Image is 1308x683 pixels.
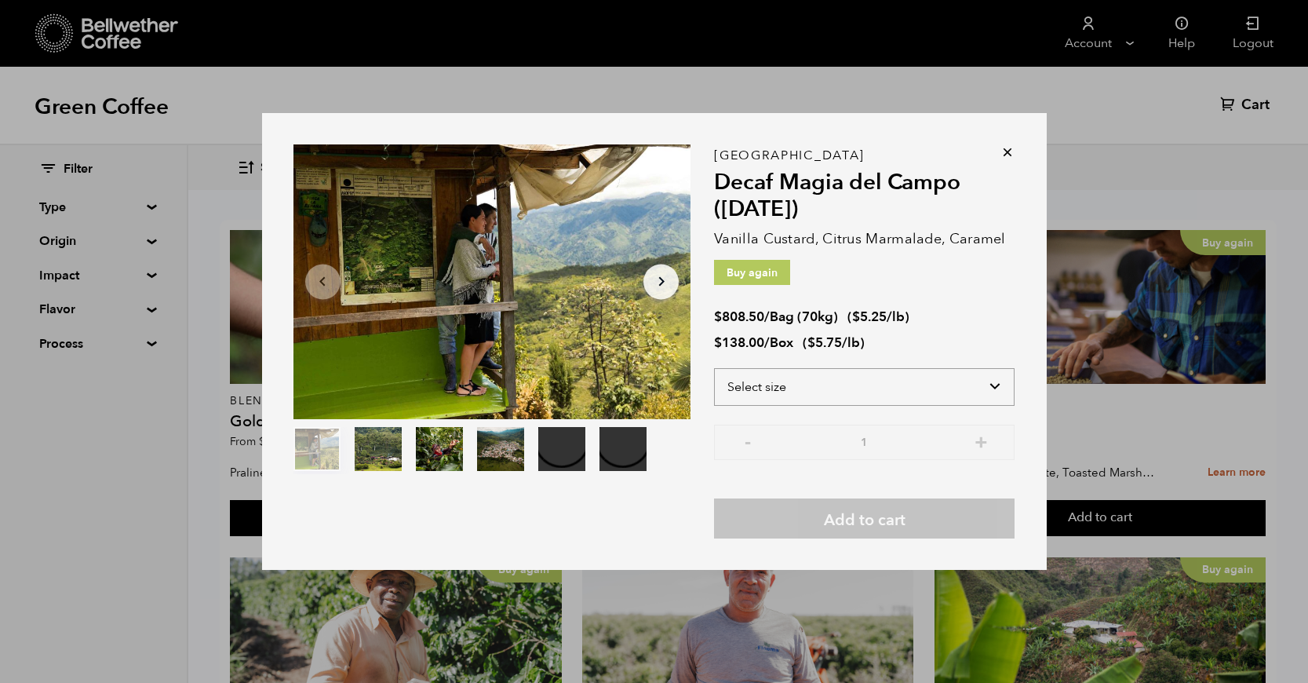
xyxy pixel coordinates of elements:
[714,334,722,352] span: $
[764,334,770,352] span: /
[714,499,1015,539] button: Add to cart
[770,334,793,352] span: Box
[714,308,764,326] bdi: 808.50
[714,260,790,285] p: Buy again
[714,334,764,352] bdi: 138.00
[852,308,860,326] span: $
[714,228,1015,250] p: Vanilla Custard, Citrus Marmalade, Caramel
[842,334,860,352] span: /lb
[714,308,722,326] span: $
[599,427,647,471] video: Your browser does not support the video tag.
[770,308,838,326] span: Bag (70kg)
[847,308,909,326] span: ( )
[538,427,585,471] video: Your browser does not support the video tag.
[852,308,887,326] bdi: 5.25
[807,334,842,352] bdi: 5.75
[807,334,815,352] span: $
[803,334,865,352] span: ( )
[714,170,1015,222] h2: Decaf Magia del Campo ([DATE])
[887,308,905,326] span: /lb
[971,433,991,448] button: +
[738,433,757,448] button: -
[764,308,770,326] span: /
